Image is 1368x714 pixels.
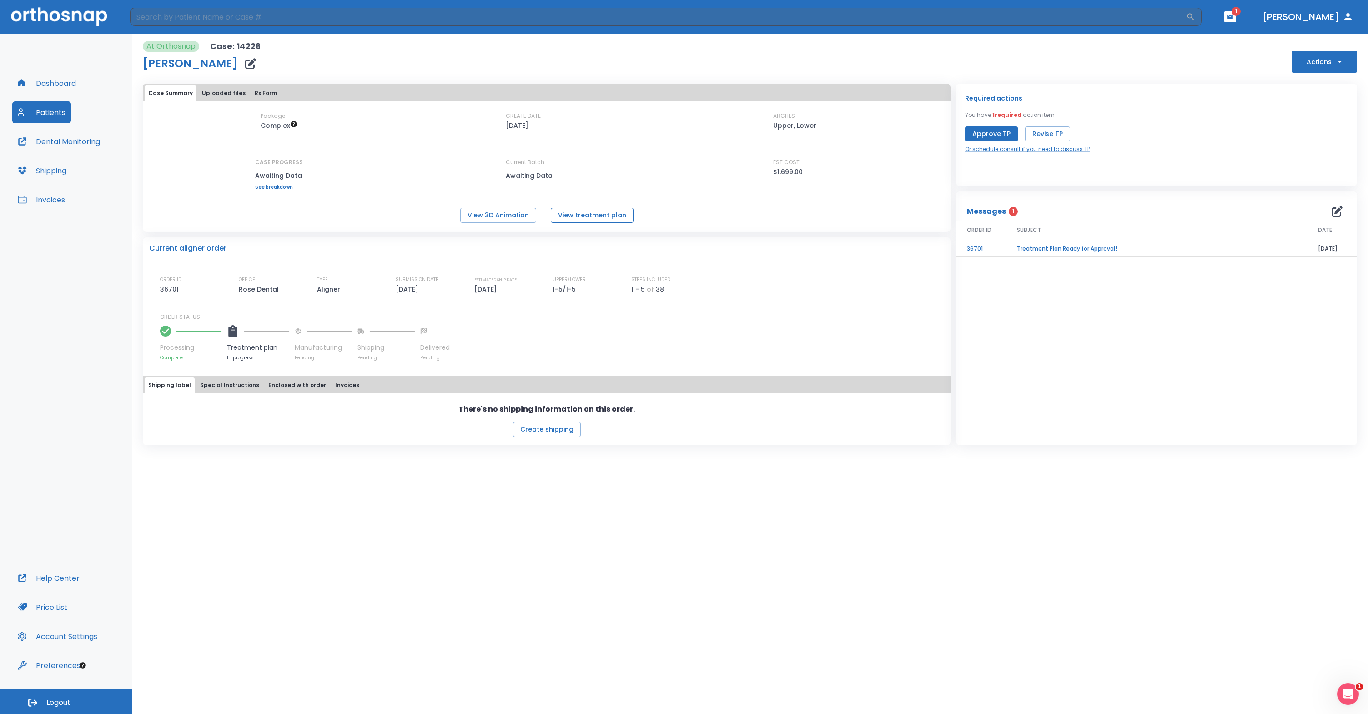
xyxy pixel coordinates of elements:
p: Complete [160,354,221,361]
span: Logout [46,698,70,708]
div: tabs [145,377,949,393]
p: You have action item [965,111,1055,119]
button: Price List [12,596,73,618]
p: [DATE] [474,284,500,295]
button: Actions [1292,51,1357,73]
a: See breakdown [255,185,303,190]
p: Manufacturing [295,343,352,352]
p: Delivered [420,343,450,352]
button: Case Summary [145,85,196,101]
p: Awaiting Data [255,170,303,181]
p: 38 [656,284,664,295]
div: tabs [145,85,949,101]
button: Account Settings [12,625,103,647]
button: Approve TP [965,126,1018,141]
span: 1 required [992,111,1021,119]
p: 1 - 5 [631,284,645,295]
span: ORDER ID [967,226,991,234]
p: OFFICE [239,276,255,284]
p: $1,699.00 [773,166,803,177]
p: Pending [420,354,450,361]
div: Tooltip anchor [79,661,87,669]
p: 36701 [160,284,182,295]
p: ESTIMATED SHIP DATE [474,276,517,284]
p: Aligner [317,284,343,295]
p: ORDER ID [160,276,181,284]
button: View treatment plan [551,208,634,223]
p: ARCHES [773,112,795,120]
span: Up to 50 Steps (100 aligners) [261,121,297,130]
img: Orthosnap [11,7,107,26]
button: Enclosed with order [265,377,330,393]
td: 36701 [956,241,1006,257]
button: Revise TP [1025,126,1070,141]
input: Search by Patient Name or Case # [130,8,1186,26]
p: Current aligner order [149,243,226,254]
button: View 3D Animation [460,208,536,223]
span: 1 [1232,7,1241,16]
p: CREATE DATE [506,112,541,120]
p: SUBMISSION DATE [396,276,438,284]
button: Shipping [12,160,72,181]
button: [PERSON_NAME] [1259,9,1357,25]
button: Invoices [332,377,363,393]
button: Create shipping [513,422,581,437]
p: ORDER STATUS [160,313,944,321]
p: [DATE] [506,120,528,131]
a: Or schedule consult if you need to discuss TP [965,145,1090,153]
p: STEPS INCLUDED [631,276,670,284]
p: Shipping [357,343,415,352]
span: 1 [1356,683,1363,690]
p: EST COST [773,158,800,166]
p: UPPER/LOWER [553,276,586,284]
p: In progress [227,354,289,361]
p: Package [261,112,285,120]
p: Messages [967,206,1006,217]
p: There's no shipping information on this order. [458,404,635,415]
button: Preferences [12,654,86,676]
button: Patients [12,101,71,123]
p: Current Batch [506,158,588,166]
p: Treatment plan [227,343,289,352]
p: Pending [357,354,415,361]
p: [DATE] [396,284,422,295]
p: of [647,284,654,295]
p: Awaiting Data [506,170,588,181]
span: DATE [1318,226,1332,234]
p: CASE PROGRESS [255,158,303,166]
td: Treatment Plan Ready for Approval! [1006,241,1307,257]
button: Help Center [12,567,85,589]
h1: [PERSON_NAME] [143,58,238,69]
p: 1-5/1-5 [553,284,579,295]
span: 1 [1009,207,1018,216]
iframe: Intercom live chat [1337,683,1359,705]
span: SUBJECT [1017,226,1041,234]
button: Dental Monitoring [12,131,106,152]
p: Rose Dental [239,284,282,295]
p: Processing [160,343,221,352]
button: Uploaded files [198,85,249,101]
button: Special Instructions [196,377,263,393]
p: Pending [295,354,352,361]
button: Invoices [12,189,70,211]
button: Shipping label [145,377,195,393]
p: Required actions [965,93,1022,104]
button: Rx Form [251,85,281,101]
td: [DATE] [1307,241,1357,257]
p: At Orthosnap [146,41,196,52]
button: Dashboard [12,72,81,94]
p: TYPE [317,276,328,284]
p: Case: 14226 [210,41,261,52]
p: Upper, Lower [773,120,816,131]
